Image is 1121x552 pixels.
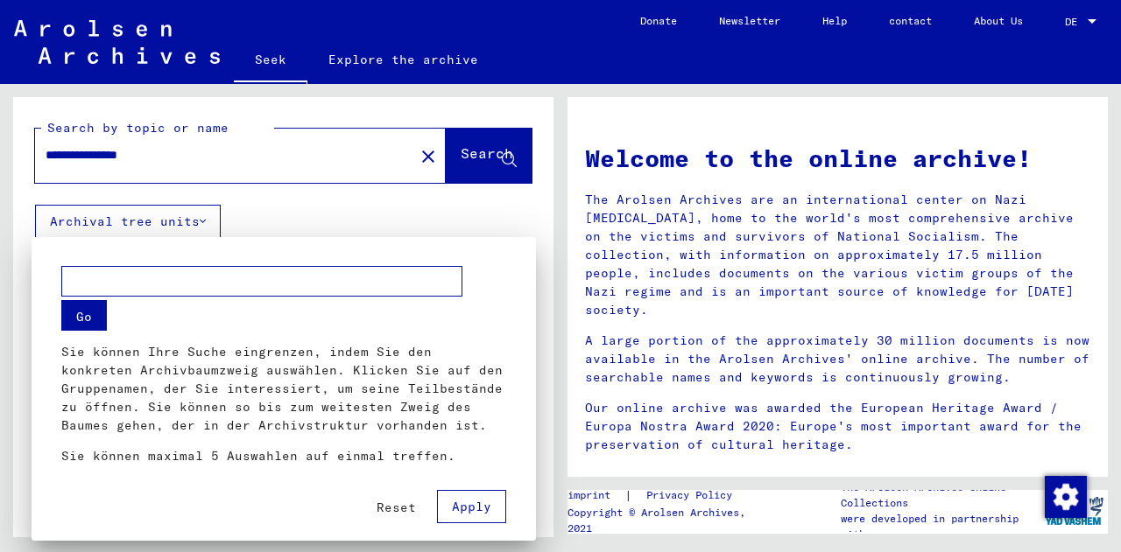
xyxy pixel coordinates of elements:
button: Apply [437,490,506,523]
p: Sie können Ihre Suche eingrenzen, indem Sie den konkreten Archivbaumzweig auswählen. Klicken Sie ... [61,343,506,435]
span: Reset [377,500,416,515]
img: Change consent [1045,476,1087,518]
button: Go [61,300,107,331]
button: Reset [363,492,430,523]
p: Sie können maximal 5 Auswahlen auf einmal treffen. [61,447,506,465]
span: Apply [452,499,491,514]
